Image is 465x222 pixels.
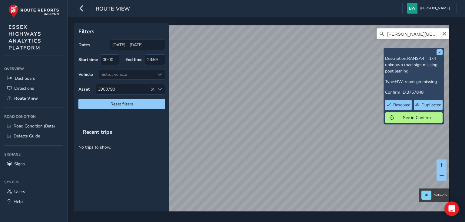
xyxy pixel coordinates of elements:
[4,197,63,207] a: Help
[4,187,63,197] a: Users
[14,199,23,204] span: Help
[4,83,63,93] a: Detections
[14,161,25,167] span: Signs
[444,201,459,216] div: Open Intercom Messenger
[14,189,25,195] span: Users
[421,102,441,108] span: Duplicated
[8,24,41,51] span: ESSEX HIGHWAYS ANALYTICS PLATFORM
[420,3,450,14] span: [PERSON_NAME]
[78,86,90,92] label: Asset
[407,89,424,95] span: 3767848
[14,85,34,91] span: Detections
[4,159,63,169] a: Signs
[78,57,98,63] label: Start time
[4,121,63,131] a: Road Condition (Beta)
[4,112,63,121] div: Road Condition
[442,31,447,36] button: Clear
[414,100,442,110] button: Duplicated
[385,79,443,85] p: Type:
[15,76,35,81] span: Dashboard
[99,69,155,79] div: Select vehicle
[14,95,38,101] span: Route View
[78,124,117,140] span: Recent trips
[377,28,449,39] input: Search
[393,102,411,108] span: Resolved
[385,89,443,95] p: Confirm ID:
[125,57,143,63] label: End time
[437,49,443,55] button: x
[96,5,130,14] span: route-view
[4,64,63,73] div: Overview
[4,93,63,103] a: Route View
[76,25,449,218] canvas: Map
[407,3,452,14] button: [PERSON_NAME]
[385,112,443,123] button: See in Confirm
[14,133,40,139] span: Defects Guide
[74,140,169,155] p: No trips to show.
[4,150,63,159] div: Signage
[78,99,165,109] button: Reset filters
[78,42,90,48] label: Dates
[385,56,438,74] span: RANSA4 = 1x4 unknown road sign missing, post leaning
[8,4,59,18] img: rr logo
[395,79,437,85] span: HW: roadsign missing
[83,101,160,107] span: Reset filters
[407,3,417,14] img: diamond-layout
[4,73,63,83] a: Dashboard
[4,178,63,187] div: System
[4,131,63,141] a: Defects Guide
[155,84,165,94] div: Select an asset code
[385,55,443,74] p: Description:
[78,27,165,35] p: Filters
[385,100,412,110] button: Resolved
[78,72,93,77] label: Vehicle
[434,193,447,198] span: Network
[396,115,438,121] span: See in Confirm
[14,123,55,129] span: Road Condition (Beta)
[96,84,155,94] span: 3900790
